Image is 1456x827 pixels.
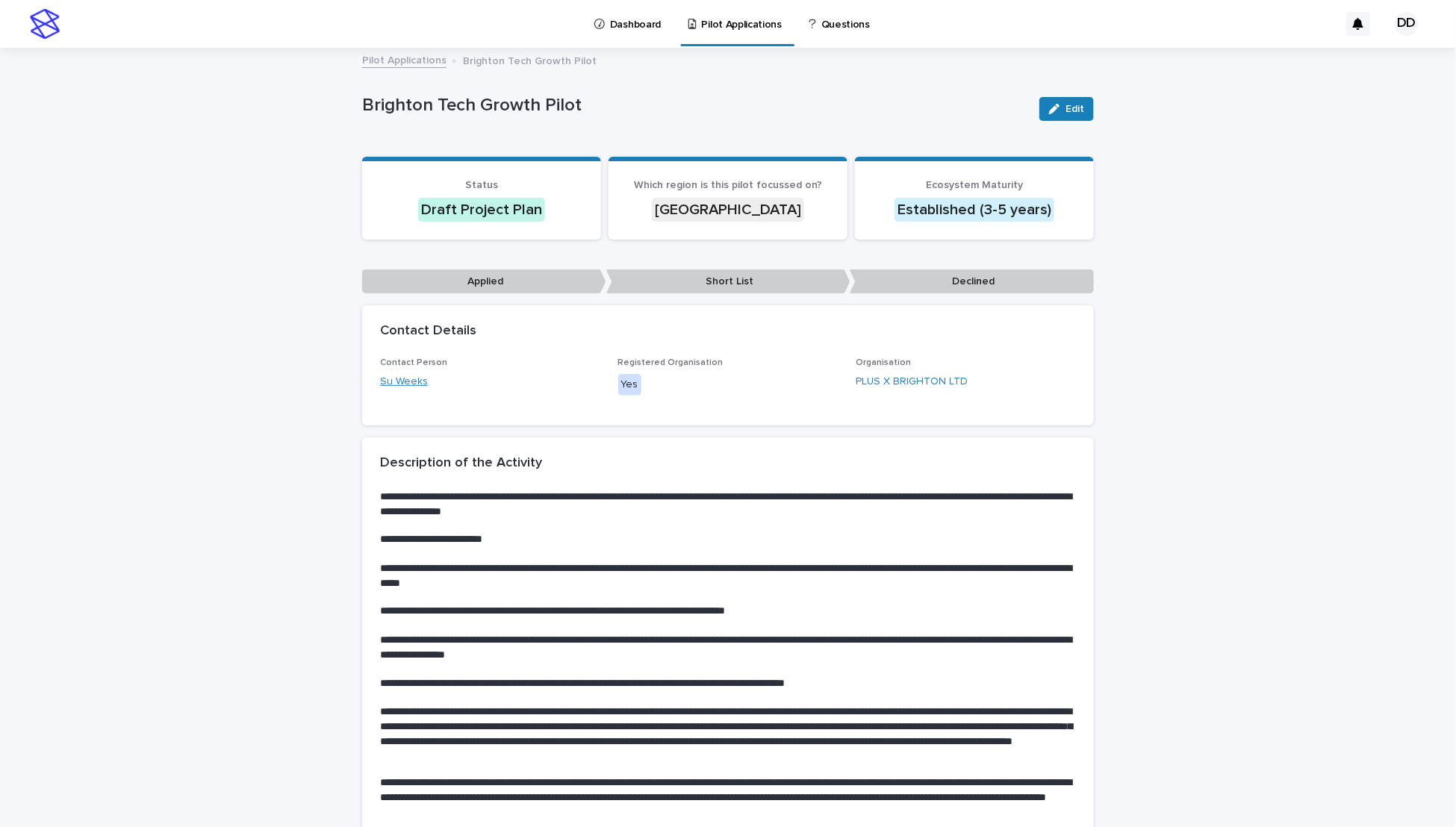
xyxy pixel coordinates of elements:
[1395,12,1419,36] div: DD
[618,358,724,367] span: Registered Organisation
[362,51,447,68] a: Pilot Applications
[1065,104,1084,114] span: Edit
[850,269,1094,294] p: Declined
[380,323,476,340] h2: Contact Details
[618,374,641,396] div: Yes
[380,374,428,390] a: Su Weeks
[652,198,804,222] div: [GEOGRAPHIC_DATA]
[895,198,1054,222] div: Established (3-5 years)
[606,269,850,294] p: Short List
[856,358,911,367] span: Organisation
[380,455,542,472] h2: Description of the Activity
[362,95,1027,116] p: Brighton Tech Growth Pilot
[926,180,1023,190] span: Ecosystem Maturity
[362,269,606,294] p: Applied
[1039,97,1094,121] button: Edit
[463,52,597,68] p: Brighton Tech Growth Pilot
[30,9,60,39] img: stacker-logo-s-only.png
[465,180,498,190] span: Status
[380,358,447,367] span: Contact Person
[856,374,968,390] a: PLUS X BRIGHTON LTD
[418,198,545,222] div: Draft Project Plan
[634,180,822,190] span: Which region is this pilot focussed on?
